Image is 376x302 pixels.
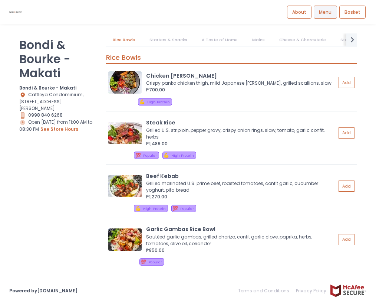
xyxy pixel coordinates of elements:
[171,153,194,158] span: High Protein
[339,127,354,139] button: Add
[146,119,336,127] div: Steak Rice
[146,72,336,80] div: Chicken [PERSON_NAME]
[339,234,354,245] button: Add
[172,205,178,211] span: 💯
[273,33,333,46] a: Cheese & Charcuterie
[143,33,194,46] a: Starters & Snacks
[344,9,360,16] span: Basket
[238,284,293,298] a: Terms and Conditions
[195,33,244,46] a: A Taste of Home
[135,205,141,211] span: 💪
[287,6,311,19] a: About
[146,87,336,93] div: ₱700.00
[146,194,336,200] div: ₱1,270.00
[245,33,271,46] a: Mains
[106,33,142,46] a: Rice Bowls
[334,33,362,46] a: Steaks
[108,228,142,251] img: Garlic Gambas Rice Bowl
[146,127,334,140] div: Grilled U.S. striploin, pepper gravy, crispy onion rings, slaw, tomato, garlic confit, herbs
[9,6,22,19] img: logo
[339,77,354,88] button: Add
[339,181,354,192] button: Add
[146,140,336,147] div: ₱1,489.00
[19,91,97,112] div: Cattleya Condominium, [STREET_ADDRESS][PERSON_NAME]
[164,152,169,158] span: 💪
[147,100,170,104] span: High Protein
[146,80,334,87] div: Crispy panko chicken thigh, mild Japanese [PERSON_NAME], grilled scallions, slaw
[19,38,97,80] p: Bondi & Bourke - Makati
[292,9,306,16] span: About
[19,112,97,119] div: 0998 840 6268
[143,206,166,211] span: High Protein
[141,259,146,265] span: 💯
[148,260,162,264] span: Popular
[146,172,336,181] div: Beef Kebab
[143,153,157,158] span: Popular
[108,122,142,144] img: Steak Rice
[330,284,367,297] img: mcafee-secure
[40,126,79,133] button: see store hours
[146,225,336,234] div: Garlic Gambas Rice Bowl
[293,284,330,298] a: Privacy Policy
[139,98,145,105] span: 💪
[146,234,334,247] div: Sautéed garlic gambas, grilled chorizo, confit garlic clove, paprika, herbs, tomatoes, olive oil,...
[319,9,332,16] span: Menu
[19,119,97,133] div: Open [DATE] from 11:00 AM to 08:30 PM
[108,175,142,197] img: Beef Kebab
[180,206,194,211] span: Popular
[314,6,337,19] a: Menu
[135,152,141,158] span: 💯
[146,180,334,194] div: Grilled marinated U.S. prime beef, roasted tomatoes, confit garlic, cucumber yoghurt, pita bread
[19,85,76,91] b: Bondi & Bourke - Makati
[9,288,77,294] a: Powered by[DOMAIN_NAME]
[146,247,336,254] div: ₱850.00
[108,71,142,94] img: Chicken Katsu Curry
[106,53,141,62] span: Rice Bowls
